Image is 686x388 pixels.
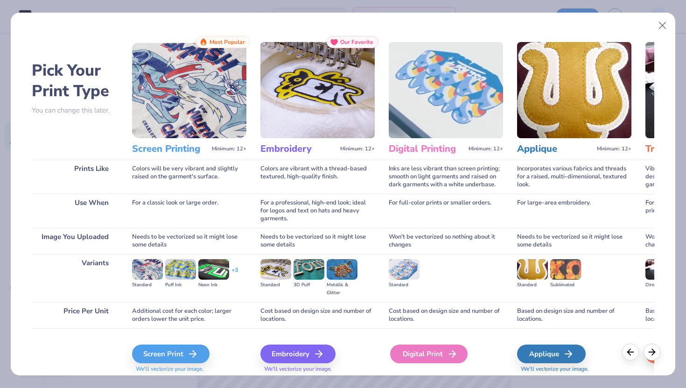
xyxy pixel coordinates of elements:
img: Puff Ink [165,259,196,280]
div: Puff Ink [165,281,196,289]
div: Price Per Unit [32,302,118,328]
div: Metallic & Glitter [327,281,357,297]
div: Standard [389,281,420,289]
div: Sublimated [550,281,581,289]
div: For a professional, high-end look; ideal for logos and text on hats and heavy garments. [260,194,375,228]
div: Additional cost for each color; larger orders lower the unit price. [132,302,246,328]
div: Embroidery [260,345,336,363]
div: Needs to be vectorized so it might lose some details [517,228,631,254]
div: Applique [517,345,586,363]
img: Applique [517,42,631,138]
div: Direct-to-film [645,281,676,289]
div: Colors are vibrant with a thread-based textured, high-quality finish. [260,160,375,194]
img: Embroidery [260,42,375,138]
h3: Screen Printing [132,143,208,155]
div: Standard [132,281,163,289]
button: Close [654,17,672,35]
h3: Embroidery [260,143,336,155]
h3: Digital Printing [389,143,465,155]
div: Won't be vectorized so nothing about it changes [389,228,503,254]
img: Standard [389,259,420,280]
img: Digital Printing [389,42,503,138]
h2: Pick Your Print Type [32,60,118,101]
span: Minimum: 12+ [340,146,375,152]
div: Screen Print [132,345,210,363]
img: Standard [132,259,163,280]
img: Metallic & Glitter [327,259,357,280]
img: Sublimated [550,259,581,280]
h3: Applique [517,143,593,155]
div: Colors will be very vibrant and slightly raised on the garment's surface. [132,160,246,194]
div: + 3 [231,266,238,282]
div: Incorporates various fabrics and threads for a raised, multi-dimensional, textured look. [517,160,631,194]
span: Minimum: 12+ [597,146,631,152]
div: Cost based on design size and number of locations. [260,302,375,328]
span: We'll vectorize your image. [517,365,631,373]
div: Use When [32,194,118,228]
div: Inks are less vibrant than screen printing; smooth on light garments and raised on dark garments ... [389,160,503,194]
div: For a classic look or large order. [132,194,246,228]
img: Screen Printing [132,42,246,138]
div: Needs to be vectorized so it might lose some details [132,228,246,254]
div: Needs to be vectorized so it might lose some details [260,228,375,254]
span: Most Popular [210,39,245,45]
span: Minimum: 12+ [212,146,246,152]
div: Cost based on design size and number of locations. [389,302,503,328]
div: Based on design size and number of locations. [517,302,631,328]
img: 3D Puff [294,259,324,280]
span: We'll vectorize your image. [260,365,375,373]
img: Direct-to-film [645,259,676,280]
div: Neon Ink [198,281,229,289]
div: Variants [32,254,118,302]
div: Image You Uploaded [32,228,118,254]
img: Standard [260,259,291,280]
span: Our Favorite [340,39,373,45]
img: Neon Ink [198,259,229,280]
div: Standard [260,281,291,289]
p: You can change this later. [32,106,118,114]
div: Digital Print [390,345,468,363]
div: For large-area embroidery. [517,194,631,228]
div: Prints Like [32,160,118,194]
span: Minimum: 12+ [469,146,503,152]
span: We'll vectorize your image. [132,365,246,373]
img: Standard [517,259,548,280]
div: 3D Puff [294,281,324,289]
div: For full-color prints or smaller orders. [389,194,503,228]
div: Standard [517,281,548,289]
